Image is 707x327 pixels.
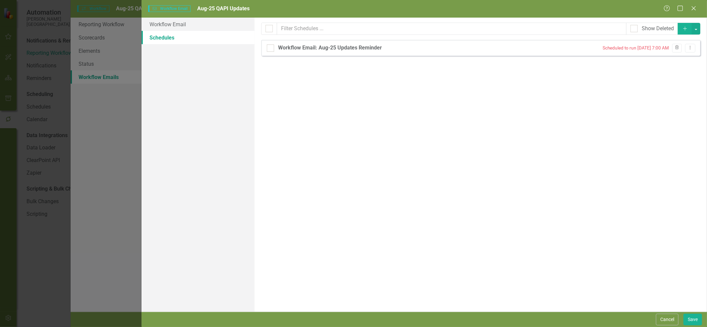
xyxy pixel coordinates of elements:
[683,314,702,325] button: Save
[642,25,674,33] div: Show Deleted
[197,5,250,12] span: Aug-25 QAPI Updates
[603,45,669,50] small: Scheduled to run [DATE] 7:00 AM
[148,5,191,12] span: Workflow Email
[142,18,255,31] a: Workflow Email
[277,23,626,35] input: Filter Schedules ...
[278,44,382,52] div: Workflow Email: Aug-25 Updates Reminder
[142,31,255,44] a: Schedules
[656,314,678,325] button: Cancel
